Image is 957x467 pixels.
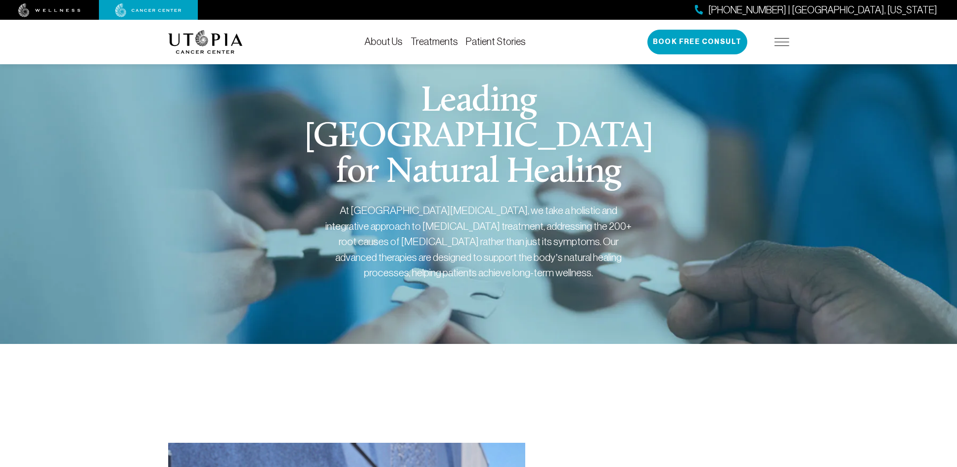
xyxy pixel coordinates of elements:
[18,3,81,17] img: wellness
[647,30,747,54] button: Book Free Consult
[325,203,632,281] div: At [GEOGRAPHIC_DATA][MEDICAL_DATA], we take a holistic and integrative approach to [MEDICAL_DATA]...
[365,36,403,47] a: About Us
[775,38,789,46] img: icon-hamburger
[695,3,937,17] a: [PHONE_NUMBER] | [GEOGRAPHIC_DATA], [US_STATE]
[115,3,182,17] img: cancer center
[410,36,458,47] a: Treatments
[708,3,937,17] span: [PHONE_NUMBER] | [GEOGRAPHIC_DATA], [US_STATE]
[168,30,243,54] img: logo
[289,84,668,191] h1: Leading [GEOGRAPHIC_DATA] for Natural Healing
[466,36,526,47] a: Patient Stories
